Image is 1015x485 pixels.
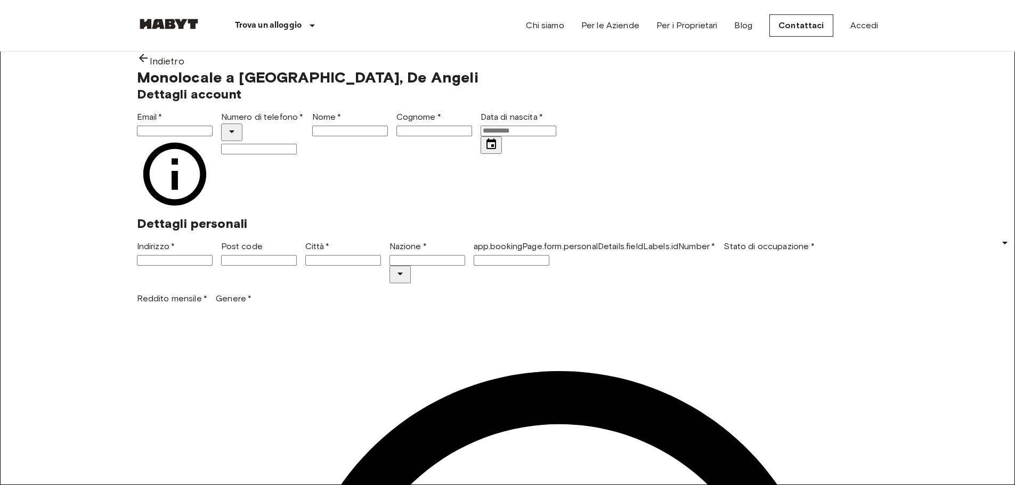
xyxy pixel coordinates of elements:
a: Contattaci [769,14,833,37]
label: Nome [312,112,342,122]
a: Accedi [850,19,879,32]
label: Numero di telefono [221,112,304,122]
div: Cognome [396,111,472,136]
span: Dettagli account [137,86,241,102]
div: Indirizzo [137,240,213,266]
a: Chi siamo [526,19,564,32]
label: Indirizzo [137,241,175,251]
div: Email [137,111,213,136]
label: Email [137,112,163,122]
a: Indietro [137,52,879,68]
div: app.bookingPage.form.personalDetails.fieldLabels.idNumber [474,240,716,266]
label: app.bookingPage.form.personalDetails.fieldLabels.idNumber [474,241,716,251]
label: Nazione [389,241,427,251]
label: Reddito mensile [137,293,208,303]
label: Stato di occupazione [724,241,814,251]
svg: Assicurati che il tuo indirizzo email sia corretto — ti invieremo i dettagli della tua prenotazio... [137,136,213,212]
button: Select country [221,124,242,141]
span: Indietro [150,55,184,67]
a: Per le Aziende [581,19,639,32]
label: Post code [221,241,263,251]
label: Cognome [396,112,441,122]
div: Città [305,240,381,266]
span: Dettagli personali [137,216,248,231]
label: Data di nascita [481,112,543,122]
label: Genere [216,293,251,303]
img: Habyt [137,19,201,29]
span: Monolocale a [GEOGRAPHIC_DATA], De Angeli [137,68,478,86]
div: Nome [312,111,388,136]
label: Città [305,241,330,251]
a: Per i Proprietari [656,19,718,32]
button: Open [389,266,411,283]
a: Blog [734,19,752,32]
p: Trova un alloggio [235,19,302,32]
button: Choose date [481,136,502,154]
div: Post code [221,240,297,266]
